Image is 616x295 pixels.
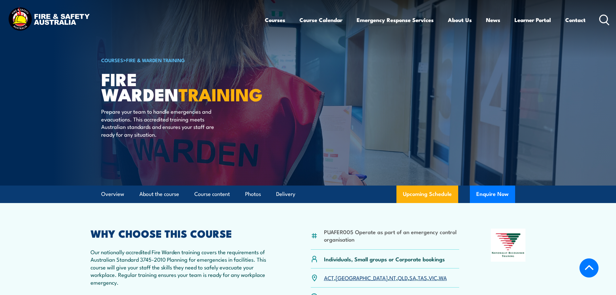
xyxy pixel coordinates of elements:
a: Courses [265,11,285,28]
a: News [486,11,500,28]
h1: Fire Warden [101,71,261,101]
a: Delivery [276,186,295,203]
a: VIC [429,274,437,281]
a: SA [409,274,416,281]
p: Our nationally accredited Fire Warden training covers the requirements of Australian Standard 374... [91,248,279,286]
a: About the course [139,186,179,203]
h2: WHY CHOOSE THIS COURSE [91,229,279,238]
img: Nationally Recognised Training logo. [491,229,526,262]
a: Learner Portal [514,11,551,28]
a: About Us [448,11,472,28]
a: Fire & Warden Training [126,56,185,63]
a: Course Calendar [299,11,342,28]
a: Upcoming Schedule [396,186,458,203]
p: , , , , , , , [324,274,447,281]
h6: > [101,56,261,64]
strong: TRAINING [178,80,263,107]
a: WA [439,274,447,281]
a: Photos [245,186,261,203]
a: Emergency Response Services [357,11,434,28]
a: QLD [398,274,408,281]
a: COURSES [101,56,123,63]
p: Prepare your team to handle emergencies and evacuations. This accredited training meets Australia... [101,108,219,138]
a: ACT [324,274,334,281]
a: Overview [101,186,124,203]
li: PUAFER005 Operate as part of an emergency control organisation [324,228,459,243]
button: Enquire Now [470,186,515,203]
a: Course content [194,186,230,203]
a: [GEOGRAPHIC_DATA] [336,274,388,281]
p: Individuals, Small groups or Corporate bookings [324,255,445,263]
a: TAS [418,274,427,281]
a: Contact [565,11,586,28]
a: NT [389,274,396,281]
